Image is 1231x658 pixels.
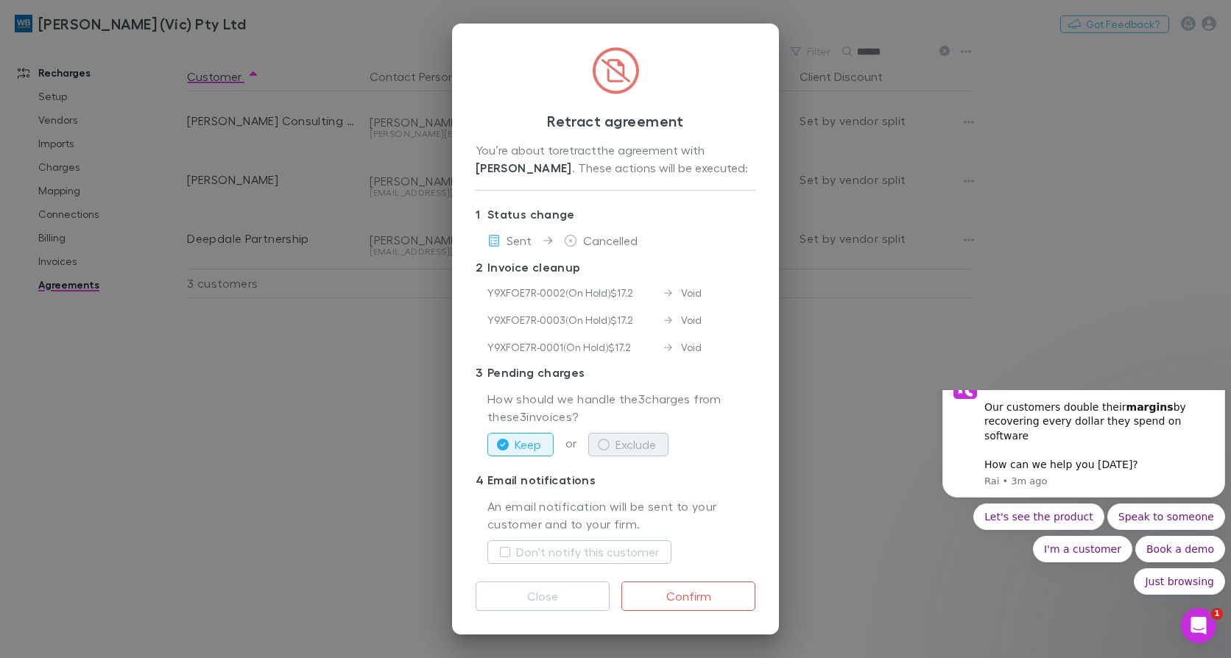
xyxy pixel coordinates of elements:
[476,141,755,178] div: You’re about to retract the agreement with . These actions will be executed:
[487,498,755,534] p: An email notification will be sent to your customer and to your firm.
[487,540,671,564] button: Don't notify this customer
[487,339,664,355] div: Y9XFOE7R-0001 ( On Hold ) $17.2
[6,113,289,205] div: Quick reply options
[476,205,487,223] div: 1
[96,146,196,172] button: Quick reply: I'm a customer
[554,436,588,450] span: or
[487,433,554,456] button: Keep
[48,54,278,82] div: How can we help you [DATE]?
[197,178,289,205] button: Quick reply: Just browsing
[664,312,702,328] div: Void
[476,202,755,226] p: Status change
[476,361,755,384] p: Pending charges
[171,113,289,140] button: Quick reply: Speak to someone
[476,258,487,276] div: 2
[1181,608,1216,643] iframe: Intercom live chat
[476,581,610,611] button: Close
[487,312,664,328] div: Y9XFOE7R-0003 ( On Hold ) $17.2
[516,543,659,561] label: Don't notify this customer
[190,11,237,23] b: margins
[48,85,278,98] p: Message from Rai, sent 3m ago
[1211,608,1223,620] span: 1
[199,146,289,172] button: Quick reply: Book a demo
[487,285,664,300] div: Y9XFOE7R-0002 ( On Hold ) $17.2
[476,471,487,489] div: 4
[937,390,1231,651] iframe: Intercom notifications message
[621,581,755,611] button: Confirm
[583,233,638,247] span: Cancelled
[37,113,168,140] button: Quick reply: Let's see the product
[476,255,755,279] p: Invoice cleanup
[487,390,755,427] p: How should we handle the 3 charges from these 3 invoices?
[476,160,572,175] strong: [PERSON_NAME]
[588,433,669,456] button: Exclude
[476,468,755,492] p: Email notifications
[592,47,639,94] img: svg%3e
[664,339,702,355] div: Void
[476,364,487,381] div: 3
[664,285,702,300] div: Void
[507,233,532,247] span: Sent
[476,112,755,130] h3: Retract agreement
